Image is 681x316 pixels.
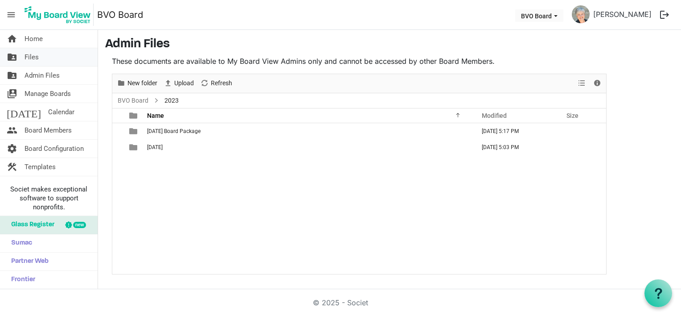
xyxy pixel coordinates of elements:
[147,112,164,119] span: Name
[482,112,507,119] span: Modified
[313,298,368,307] a: © 2025 - Societ
[7,30,17,48] span: home
[566,112,578,119] span: Size
[7,85,17,103] span: switch_account
[7,140,17,158] span: settings
[210,78,233,89] span: Refresh
[116,95,150,106] a: BVO Board
[114,74,160,93] div: New folder
[147,144,163,150] span: [DATE]
[112,56,607,67] p: These documents are available to My Board View Admins only and cannot be accessed by other Board ...
[22,4,97,26] a: My Board View Logo
[591,78,603,89] button: Details
[144,123,472,139] td: August 24, 2023 Board Package is template cell column header Name
[576,78,587,89] button: View dropdownbutton
[7,67,17,84] span: folder_shared
[144,139,472,155] td: September 28, 2023 is template cell column header Name
[25,121,72,139] span: Board Members
[7,103,41,121] span: [DATE]
[25,140,84,158] span: Board Configuration
[112,139,124,155] td: checkbox
[7,48,17,66] span: folder_shared
[4,185,94,212] span: Societ makes exceptional software to support nonprofits.
[124,123,144,139] td: is template cell column header type
[162,78,196,89] button: Upload
[197,74,235,93] div: Refresh
[3,6,20,23] span: menu
[655,5,674,24] button: logout
[127,78,158,89] span: New folder
[124,139,144,155] td: is template cell column header type
[557,123,606,139] td: is template cell column header Size
[472,123,557,139] td: August 10, 2023 5:17 PM column header Modified
[48,103,74,121] span: Calendar
[25,158,56,176] span: Templates
[590,74,605,93] div: Details
[173,78,195,89] span: Upload
[7,216,54,234] span: Glass Register
[163,95,181,106] span: 2023
[515,9,563,22] button: BVO Board dropdownbutton
[7,253,49,270] span: Partner Web
[557,139,606,155] td: is template cell column header Size
[7,121,17,139] span: people
[572,5,590,23] img: PyyS3O9hLMNWy5sfr9llzGd1zSo7ugH3aP_66mAqqOBuUsvSKLf-rP3SwHHrcKyCj7ldBY4ygcQ7lV8oQjcMMA_thumb.png
[25,30,43,48] span: Home
[22,4,94,26] img: My Board View Logo
[7,158,17,176] span: construction
[105,37,674,52] h3: Admin Files
[590,5,655,23] a: [PERSON_NAME]
[25,85,71,103] span: Manage Boards
[574,74,590,93] div: View
[25,67,60,84] span: Admin Files
[115,78,159,89] button: New folder
[7,234,32,252] span: Sumac
[97,6,143,24] a: BVO Board
[160,74,197,93] div: Upload
[25,48,39,66] span: Files
[112,123,124,139] td: checkbox
[472,139,557,155] td: August 21, 2023 5:03 PM column header Modified
[199,78,234,89] button: Refresh
[147,128,201,134] span: [DATE] Board Package
[7,271,35,289] span: Frontier
[73,222,86,228] div: new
